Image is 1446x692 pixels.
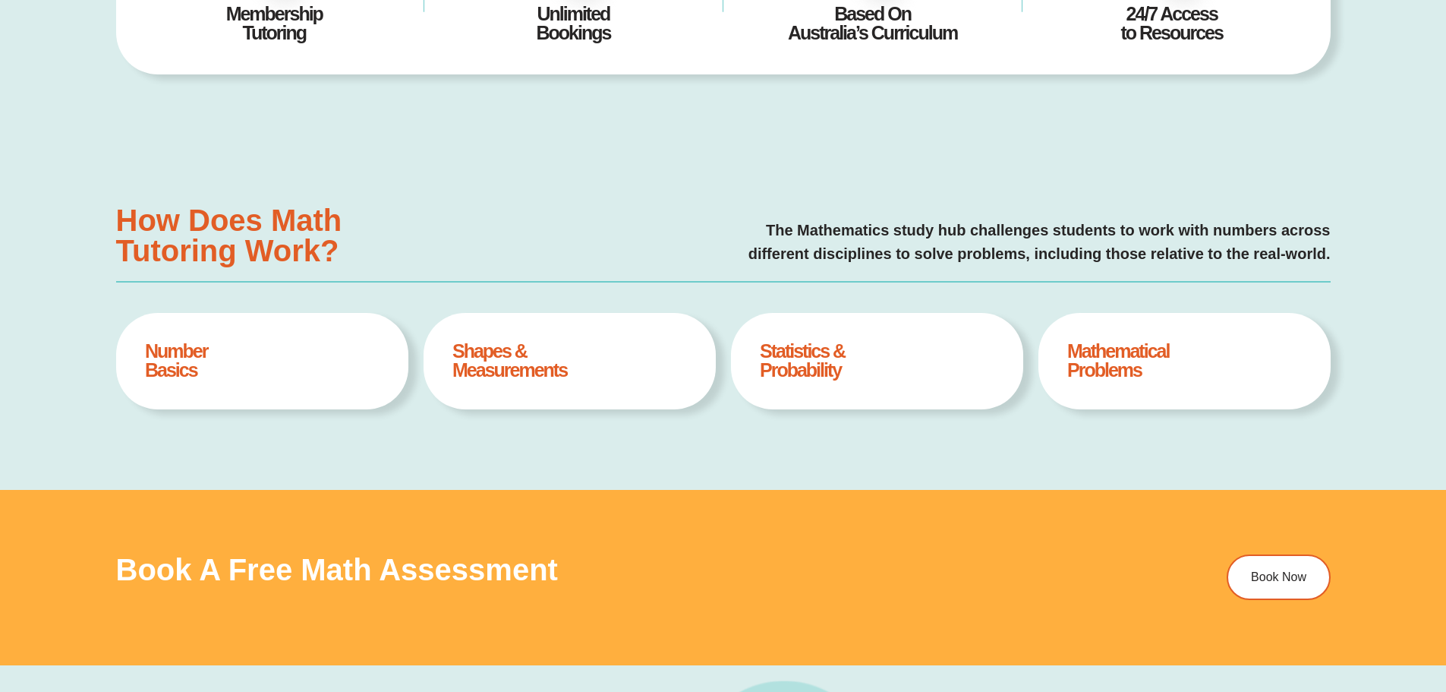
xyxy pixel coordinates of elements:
iframe: Chat Widget [1193,520,1446,692]
h4: Number Basics [145,342,379,380]
h4: Membership Tutoring [148,5,402,43]
h4: Statistics & Probability [760,342,994,380]
h3: Book a Free Math Assessment [116,555,1076,585]
h4: 24/7 Access to Resources [1045,5,1299,43]
button: Text [387,2,408,23]
h3: How Does Math Tutoring Work? [116,205,393,266]
p: The Mathematics study hub challenges students to work with numbers across different disciplines t... [408,219,1330,266]
button: Draw [408,2,430,23]
h4: Mathematical Problems [1067,342,1301,380]
button: Add or edit images [430,2,451,23]
h4: Unlimited Bookings [447,5,701,43]
h4: Shapes & Measurements [452,342,686,380]
h4: Based On Australia’s Curriculum [746,5,1000,43]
